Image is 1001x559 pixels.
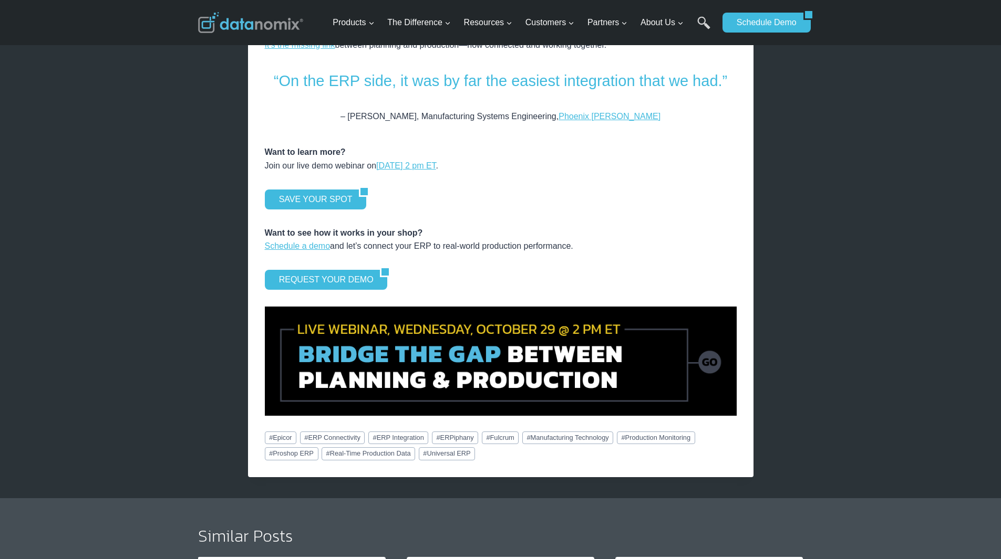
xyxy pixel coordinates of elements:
a: [DATE] 2 pm ET [376,161,436,170]
a: #ERP Integration [368,431,429,444]
a: #Real-Time Production Data [322,447,415,460]
strong: Want to learn more? [265,147,346,156]
a: #Universal ERP [419,447,476,460]
a: Search [697,16,710,40]
h2: Similar Posts [198,528,803,544]
span: # [326,449,330,457]
a: SAVE YOUR SPOT [265,189,359,209]
span: # [304,434,308,441]
span: # [527,434,530,441]
span: The Difference [387,16,451,29]
span: # [269,434,273,441]
a: Schedule a demo [265,241,331,250]
span: # [269,449,273,457]
img: Datanomix [198,12,303,33]
span: # [486,434,490,441]
a: Schedule Demo [723,13,803,33]
a: REQUEST YOUR DEMO [265,270,380,290]
a: #Manufacturing Technology [522,431,614,444]
a: #Fulcrum [482,431,519,444]
strong: Want to see how it works in your shop? [265,228,423,237]
p: “On the ERP side, it was by far the easiest integration that we had.” [265,69,737,93]
p: and let’s connect your ERP to real-world production performance. [265,226,737,253]
nav: Primary Navigation [328,6,717,40]
span: Products [333,16,374,29]
span: # [373,434,377,441]
span: Partners [587,16,627,29]
a: #Epicor [265,431,297,444]
span: Customers [525,16,574,29]
span: Resources [464,16,512,29]
p: Join our live demo webinar on . [265,140,737,173]
a: #Proshop ERP [265,447,318,460]
a: #Production Monitoring [617,431,695,444]
span: # [423,449,427,457]
a: #ERP Connectivity [300,431,365,444]
a: #ERPiphany [432,431,479,444]
span: About Us [641,16,684,29]
span: # [621,434,625,441]
p: – [PERSON_NAME], Manufacturing Systems Engineering, [265,110,737,123]
a: Phoenix [PERSON_NAME] [559,112,661,121]
span: # [436,434,440,441]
